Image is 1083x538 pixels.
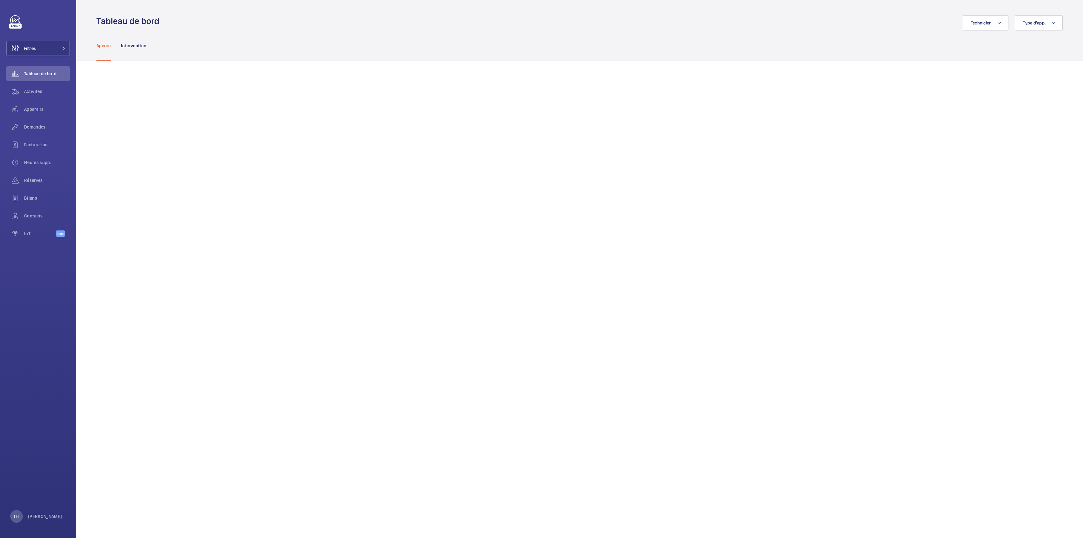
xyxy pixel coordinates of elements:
p: Intervention [121,43,146,49]
p: Aperçu [96,43,111,49]
span: Appareils [24,106,70,112]
span: IoT [24,230,56,237]
span: Beta [56,230,65,237]
span: Filtres [24,45,36,51]
span: Type d'app. [1023,20,1046,25]
h1: Tableau de bord [96,15,163,27]
span: Contacts [24,213,70,219]
span: Bilans [24,195,70,201]
span: Tableau de bord [24,70,70,77]
span: Activités [24,88,70,95]
span: Heures supp. [24,159,70,166]
button: Filtres [6,41,70,56]
p: LB [14,513,19,520]
p: [PERSON_NAME] [28,513,62,520]
span: Facturation [24,142,70,148]
span: Réserves [24,177,70,183]
span: Demandes [24,124,70,130]
span: Technicien [971,20,992,25]
button: Technicien [963,15,1009,30]
button: Type d'app. [1015,15,1063,30]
